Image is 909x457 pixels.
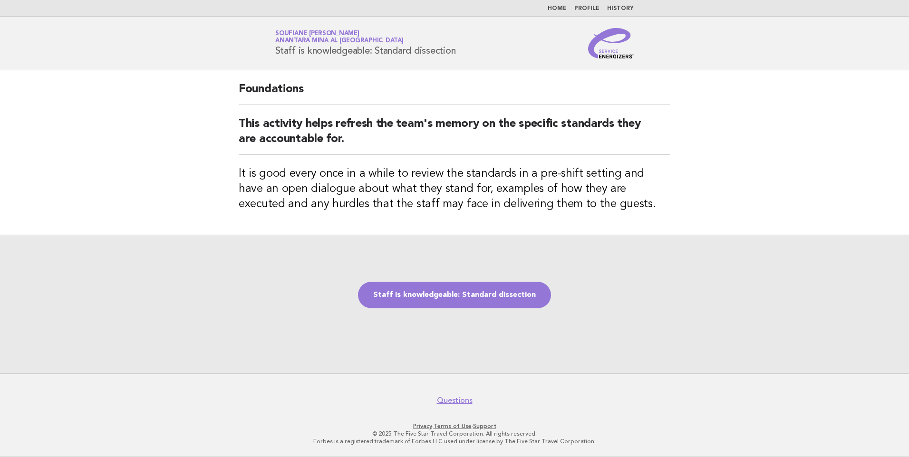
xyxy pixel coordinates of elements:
h2: Foundations [239,82,670,105]
img: Service Energizers [588,28,634,58]
a: Home [548,6,567,11]
span: Anantara Mina al [GEOGRAPHIC_DATA] [275,38,404,44]
p: · · [164,422,745,430]
a: Profile [574,6,600,11]
h1: Staff is knowledgeable: Standard dissection [275,31,455,56]
a: Soufiane [PERSON_NAME]Anantara Mina al [GEOGRAPHIC_DATA] [275,30,404,44]
a: Questions [437,396,473,405]
h3: It is good every once in a while to review the standards in a pre-shift setting and have an open ... [239,166,670,212]
p: Forbes is a registered trademark of Forbes LLC used under license by The Five Star Travel Corpora... [164,438,745,445]
a: Privacy [413,423,432,429]
a: Staff is knowledgeable: Standard dissection [358,282,551,308]
a: Support [473,423,496,429]
a: History [607,6,634,11]
a: Terms of Use [434,423,472,429]
p: © 2025 The Five Star Travel Corporation. All rights reserved. [164,430,745,438]
h2: This activity helps refresh the team's memory on the specific standards they are accountable for. [239,116,670,155]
